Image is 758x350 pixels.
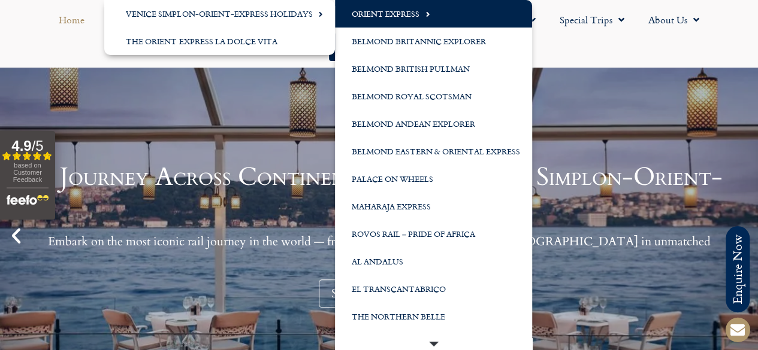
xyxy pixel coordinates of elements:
[335,165,532,193] a: Palace on Wheels
[636,6,711,34] a: About Us
[104,28,335,55] a: The Orient Express La Dolce Vita
[30,234,728,264] p: Embark on the most iconic rail journey in the world — from [GEOGRAPHIC_DATA] to [GEOGRAPHIC_DATA]...
[335,193,532,220] a: Maharaja Express
[335,220,532,248] a: Rovos Rail – Pride of Africa
[335,138,532,165] a: Belmond Eastern & Oriental Express
[732,226,752,246] div: Next slide
[335,248,532,275] a: Al Andalus
[548,6,636,34] a: Special Trips
[335,275,532,303] a: El Transcantabrico
[319,279,439,308] a: Start Your Journey
[335,83,532,110] a: Belmond Royal Scotsman
[335,28,532,55] a: Belmond Britannic Explorer
[6,226,26,246] div: Previous slide
[335,55,532,83] a: Belmond British Pullman
[96,6,231,34] a: Orient Express Holidays
[6,6,752,61] nav: Menu
[335,110,532,138] a: Belmond Andean Explorer
[47,6,96,34] a: Home
[335,303,532,330] a: The Northern Belle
